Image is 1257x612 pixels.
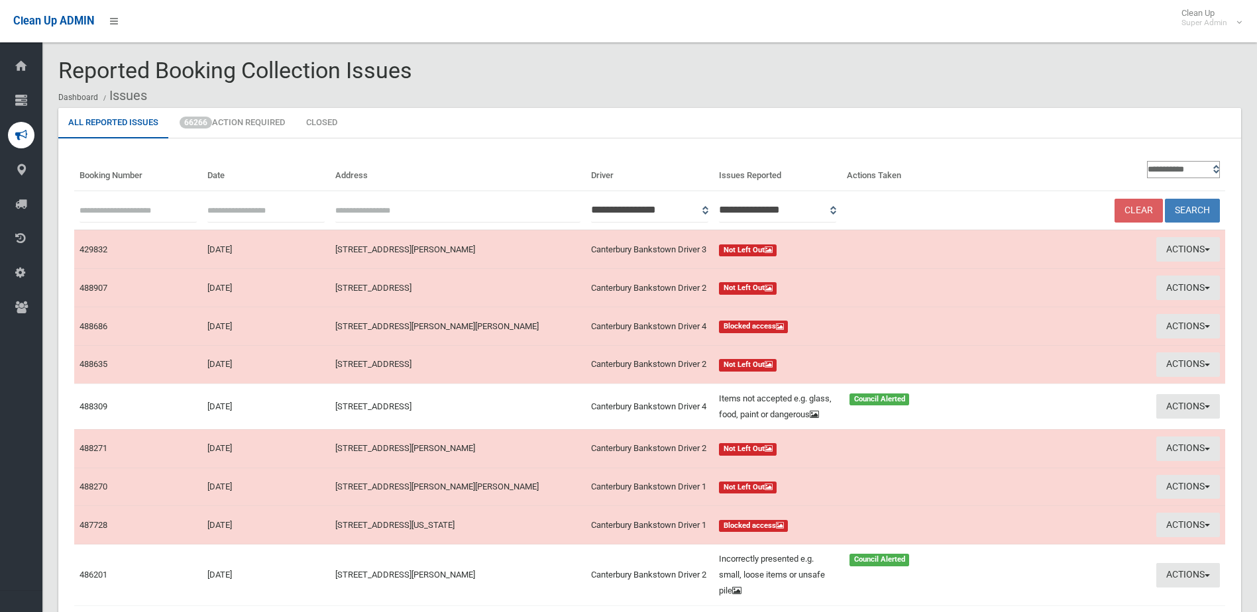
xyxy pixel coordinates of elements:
a: 487728 [80,520,107,530]
button: Actions [1156,352,1220,377]
button: Actions [1156,276,1220,300]
td: Canterbury Bankstown Driver 2 [586,429,714,468]
button: Actions [1156,436,1220,461]
a: 488907 [80,283,107,293]
a: Not Left Out [719,479,964,495]
span: Not Left Out [719,282,777,295]
a: 488635 [80,359,107,369]
td: Canterbury Bankstown Driver 2 [586,544,714,606]
button: Actions [1156,314,1220,338]
a: Blocked access [719,517,964,533]
button: Actions [1156,394,1220,419]
td: [DATE] [202,506,330,544]
button: Actions [1156,237,1220,262]
td: [DATE] [202,429,330,468]
td: Canterbury Bankstown Driver 1 [586,468,714,506]
span: Council Alerted [849,393,910,406]
small: Super Admin [1181,18,1227,28]
td: [STREET_ADDRESS][PERSON_NAME] [330,230,586,268]
span: Clean Up ADMIN [13,15,94,27]
th: Date [202,154,330,191]
a: Not Left Out [719,356,964,372]
a: Items not accepted e.g. glass, food, paint or dangerous Council Alerted [719,391,964,423]
td: [DATE] [202,383,330,429]
td: [STREET_ADDRESS] [330,345,586,383]
a: 66266Action Required [170,108,295,138]
button: Actions [1156,475,1220,499]
span: Not Left Out [719,244,777,257]
td: Canterbury Bankstown Driver 3 [586,230,714,268]
a: All Reported Issues [58,108,168,138]
a: 486201 [80,570,107,580]
td: [STREET_ADDRESS][PERSON_NAME] [330,544,586,606]
td: [STREET_ADDRESS][PERSON_NAME] [330,429,586,468]
a: Blocked access [719,319,964,334]
a: Not Left Out [719,440,964,456]
span: Council Alerted [849,554,910,566]
span: Not Left Out [719,482,777,494]
span: Reported Booking Collection Issues [58,57,412,83]
span: Not Left Out [719,443,777,456]
a: 488309 [80,401,107,411]
td: [DATE] [202,230,330,268]
td: [STREET_ADDRESS][US_STATE] [330,506,586,544]
a: Dashboard [58,93,98,102]
a: Not Left Out [719,242,964,258]
td: Canterbury Bankstown Driver 4 [586,307,714,346]
a: Closed [296,108,347,138]
a: Clear [1115,199,1163,223]
td: Canterbury Bankstown Driver 4 [586,383,714,429]
button: Actions [1156,563,1220,587]
div: Items not accepted e.g. glass, food, paint or dangerous [711,391,842,423]
td: [STREET_ADDRESS][PERSON_NAME][PERSON_NAME] [330,468,586,506]
li: Issues [100,83,147,108]
td: Canterbury Bankstown Driver 2 [586,345,714,383]
a: Not Left Out [719,280,964,296]
a: 488686 [80,321,107,331]
td: Canterbury Bankstown Driver 2 [586,269,714,307]
th: Actions Taken [842,154,969,191]
span: Blocked access [719,321,789,333]
span: 66266 [180,117,212,128]
td: Canterbury Bankstown Driver 1 [586,506,714,544]
td: [DATE] [202,269,330,307]
button: Actions [1156,513,1220,537]
span: Not Left Out [719,359,777,372]
a: 488270 [80,482,107,491]
td: [STREET_ADDRESS] [330,269,586,307]
span: Blocked access [719,520,789,533]
button: Search [1165,199,1220,223]
a: 429832 [80,244,107,254]
a: Incorrectly presented e.g. small, loose items or unsafe pile Council Alerted [719,551,964,599]
td: [DATE] [202,307,330,346]
th: Booking Number [74,154,202,191]
td: [STREET_ADDRESS] [330,383,586,429]
td: [STREET_ADDRESS][PERSON_NAME][PERSON_NAME] [330,307,586,346]
div: Incorrectly presented e.g. small, loose items or unsafe pile [711,551,842,599]
a: 488271 [80,443,107,453]
td: [DATE] [202,544,330,606]
span: Clean Up [1175,8,1240,28]
td: [DATE] [202,345,330,383]
th: Issues Reported [714,154,842,191]
th: Address [330,154,586,191]
td: [DATE] [202,468,330,506]
th: Driver [586,154,714,191]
